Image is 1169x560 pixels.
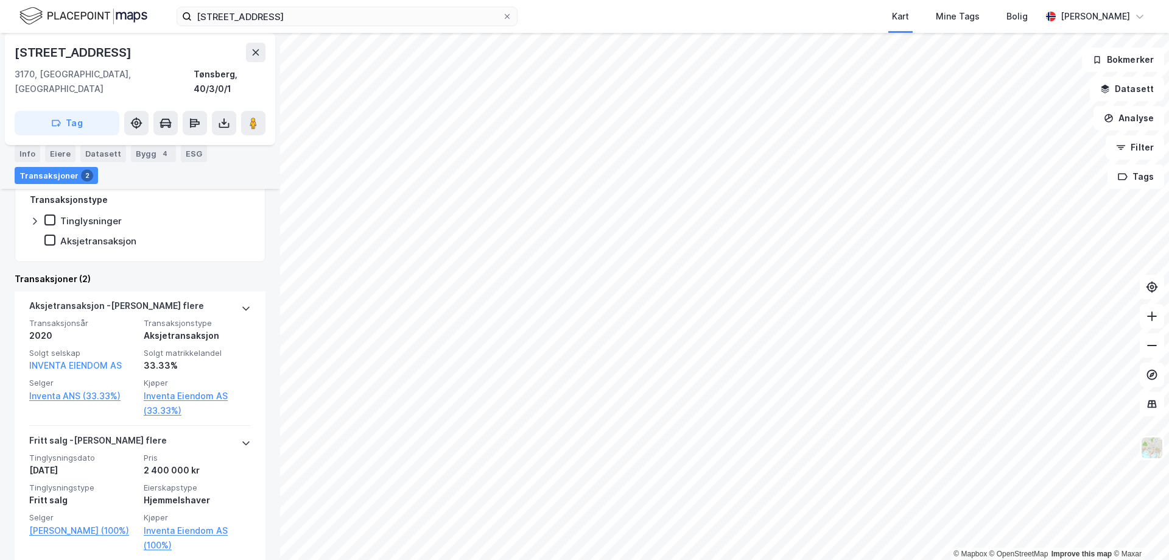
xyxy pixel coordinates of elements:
div: Hjemmelshaver [144,493,251,508]
div: 2 [81,169,93,182]
div: 4 [159,147,171,160]
div: Kontrollprogram for chat [1108,502,1169,560]
img: Z [1140,436,1164,459]
div: Aksjetransaksjon - [PERSON_NAME] flere [29,299,204,318]
div: Aksjetransaksjon [144,328,251,343]
div: Tinglysninger [60,215,122,227]
span: Kjøper [144,512,251,523]
button: Tags [1108,165,1164,189]
div: 33.33% [144,358,251,373]
span: Tinglysningstype [29,483,136,493]
div: [STREET_ADDRESS] [15,43,134,62]
span: Solgt selskap [29,348,136,358]
div: [DATE] [29,463,136,478]
iframe: Chat Widget [1108,502,1169,560]
button: Datasett [1090,77,1164,101]
a: INVENTA EIENDOM AS [29,360,122,370]
span: Transaksjonstype [144,318,251,328]
div: Eiere [45,145,75,162]
span: Transaksjonsår [29,318,136,328]
div: [PERSON_NAME] [1061,9,1130,24]
button: Filter [1106,135,1164,160]
div: Fritt salg - [PERSON_NAME] flere [29,433,167,453]
a: OpenStreetMap [989,550,1048,558]
div: Info [15,145,40,162]
div: Fritt salg [29,493,136,508]
div: Bolig [1006,9,1028,24]
div: Datasett [80,145,126,162]
span: Pris [144,453,251,463]
div: ESG [181,145,207,162]
div: 3170, [GEOGRAPHIC_DATA], [GEOGRAPHIC_DATA] [15,67,194,96]
span: Eierskapstype [144,483,251,493]
span: Selger [29,378,136,388]
div: Transaksjoner (2) [15,272,265,286]
div: 2020 [29,328,136,343]
div: Mine Tags [936,9,980,24]
input: Søk på adresse, matrikkel, gårdeiere, leietakere eller personer [192,7,502,26]
button: Analyse [1094,106,1164,130]
a: Inventa ANS (33.33%) [29,389,136,403]
a: [PERSON_NAME] (100%) [29,523,136,538]
span: Tinglysningsdato [29,453,136,463]
a: Mapbox [953,550,987,558]
div: Aksjetransaksjon [60,235,136,247]
div: Kart [892,9,909,24]
div: Tønsberg, 40/3/0/1 [194,67,265,96]
span: Kjøper [144,378,251,388]
div: 2 400 000 kr [144,463,251,478]
button: Tag [15,111,119,135]
span: Solgt matrikkelandel [144,348,251,358]
div: Bygg [131,145,176,162]
div: Transaksjonstype [30,193,108,207]
a: Improve this map [1051,550,1112,558]
a: Inventa Eiendom AS (100%) [144,523,251,553]
div: Transaksjoner [15,167,98,184]
img: logo.f888ab2527a4732fd821a326f86c7f29.svg [19,5,147,27]
span: Selger [29,512,136,523]
a: Inventa Eiendom AS (33.33%) [144,389,251,418]
button: Bokmerker [1082,48,1164,72]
